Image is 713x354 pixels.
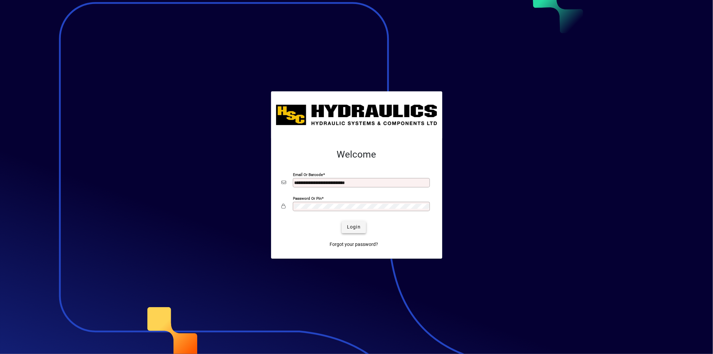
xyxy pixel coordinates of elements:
mat-label: Password or Pin [293,196,322,200]
button: Login [342,221,366,233]
mat-label: Email or Barcode [293,172,323,177]
span: Login [347,224,361,231]
h2: Welcome [282,149,432,160]
span: Forgot your password? [330,241,378,248]
a: Forgot your password? [327,239,381,251]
